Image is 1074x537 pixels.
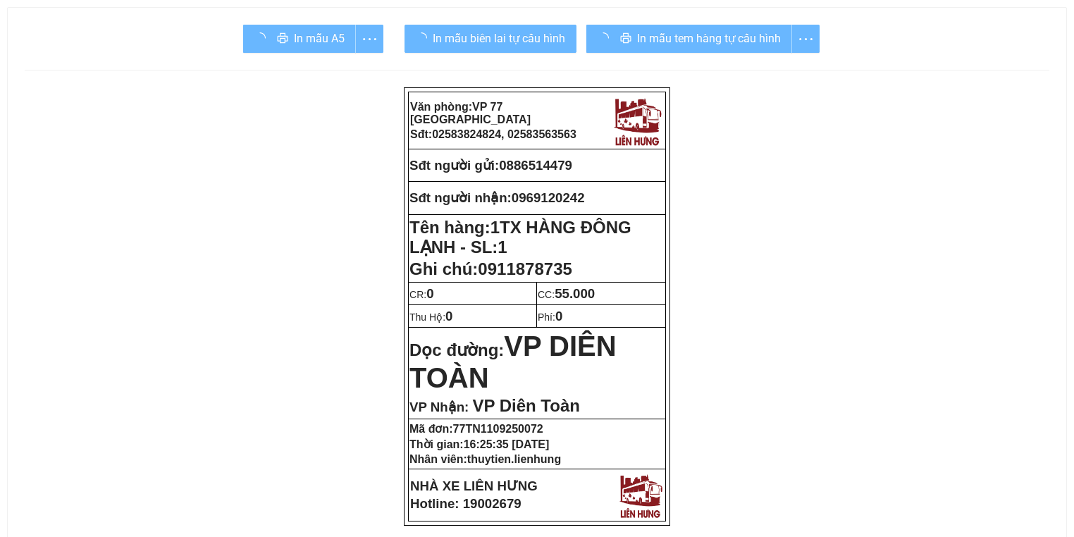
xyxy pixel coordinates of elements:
span: VP Diên Toàn [472,396,579,415]
span: Phí: [538,311,562,323]
span: 1 [498,237,507,257]
span: Thu Hộ: [409,311,452,323]
span: VP Nhận: [409,400,469,414]
span: Ghi chú: [409,259,572,278]
button: In mẫu biên lai tự cấu hình [405,25,576,53]
strong: SĐT gửi: [103,100,194,111]
strong: Văn phòng: [410,101,531,125]
img: logo [610,94,664,147]
span: thuytien.lienhung [467,453,561,465]
span: In mẫu biên lai tự cấu hình [433,30,565,47]
span: 0 [555,309,562,323]
span: 0886514479 [499,158,572,173]
span: loading [416,32,433,44]
span: 0886514479 [142,100,194,111]
span: CR: [409,289,434,300]
span: 0 [445,309,452,323]
strong: Người gửi: [5,100,51,111]
strong: Hotline: 19002679 [410,496,521,511]
strong: Thời gian: [409,438,549,450]
span: 02583824824, 02583563563 [432,128,576,140]
strong: VP: 77 [GEOGRAPHIC_DATA], [GEOGRAPHIC_DATA] [5,25,149,70]
span: 77TN1109250072 [453,423,543,435]
span: 0 [426,286,433,301]
span: VP 77 [GEOGRAPHIC_DATA] [410,101,531,125]
span: 0969120242 [512,190,585,205]
strong: Sđt người gửi: [409,158,499,173]
span: 55.000 [555,286,595,301]
img: logo [152,10,206,68]
span: 16:25:35 [DATE] [464,438,550,450]
span: 1TX HÀNG ĐÔNG LẠNH - SL: [409,218,631,257]
strong: Nhân viên: [409,453,561,465]
img: logo [616,471,665,519]
strong: Dọc đường: [409,340,617,391]
span: VP DIÊN TOÀN [409,331,617,393]
span: 0911878735 [478,259,572,278]
strong: Nhà xe Liên Hưng [5,7,116,22]
strong: Mã đơn: [409,423,543,435]
strong: Sđt người nhận: [409,190,512,205]
strong: Sđt: [410,128,576,140]
strong: NHÀ XE LIÊN HƯNG [410,479,538,493]
strong: Phiếu gửi hàng [58,76,154,91]
span: CC: [538,289,595,300]
strong: Tên hàng: [409,218,631,257]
